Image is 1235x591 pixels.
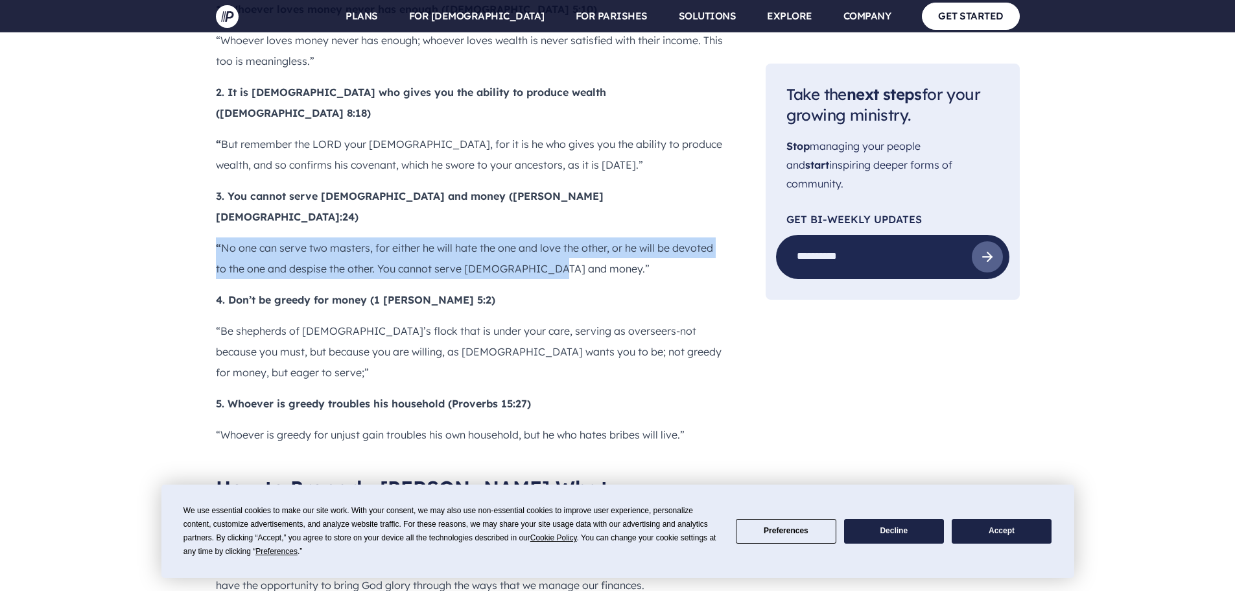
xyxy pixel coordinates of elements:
span: next steps [847,84,922,104]
b: 4. Don’t be greedy for money (1 [PERSON_NAME] 5:2) [216,293,495,306]
p: “Be shepherds of [DEMOGRAPHIC_DATA]’s flock that is under your care, serving as overseers-not bec... [216,320,724,383]
p: “Whoever loves money never has enough; whoever loves wealth is never satisfied with their income.... [216,30,724,71]
b: “ [216,241,221,254]
div: Cookie Consent Prompt [161,485,1074,578]
button: Accept [952,519,1052,544]
p: “Whoever is greedy for unjust gain troubles his own household, but he who hates bribes will live.” [216,424,724,445]
b: 5. Whoever is greedy troubles his household (Proverbs 15:27) [216,397,531,410]
b: 2. It is [DEMOGRAPHIC_DATA] who gives you the ability to produce wealth ([DEMOGRAPHIC_DATA] 8:18) [216,86,606,119]
div: We use essential cookies to make our site work. With your consent, we may also use non-essential ... [183,504,720,559]
button: Decline [844,519,944,544]
b: “ [216,138,221,151]
p: No one can serve two masters, for either he will hate the one and love the other, or he will be d... [216,237,724,279]
span: start [805,158,829,171]
p: But remember the LORD your [DEMOGRAPHIC_DATA], for it is he who gives you the ability to produce ... [216,134,724,175]
p: managing your people and inspiring deeper forms of community. [786,138,999,193]
a: GET STARTED [922,3,1020,29]
span: Preferences [255,547,298,556]
span: Take the for your growing ministry. [786,84,980,125]
button: Preferences [736,519,836,544]
b: 3. You cannot serve [DEMOGRAPHIC_DATA] and money ([PERSON_NAME][DEMOGRAPHIC_DATA]:24) [216,189,604,223]
span: Stop [786,140,810,153]
h2: How to Properly [PERSON_NAME] What [DEMOGRAPHIC_DATA] Has Given You [216,476,724,523]
p: Get Bi-Weekly Updates [786,214,999,224]
span: Cookie Policy [530,533,577,542]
